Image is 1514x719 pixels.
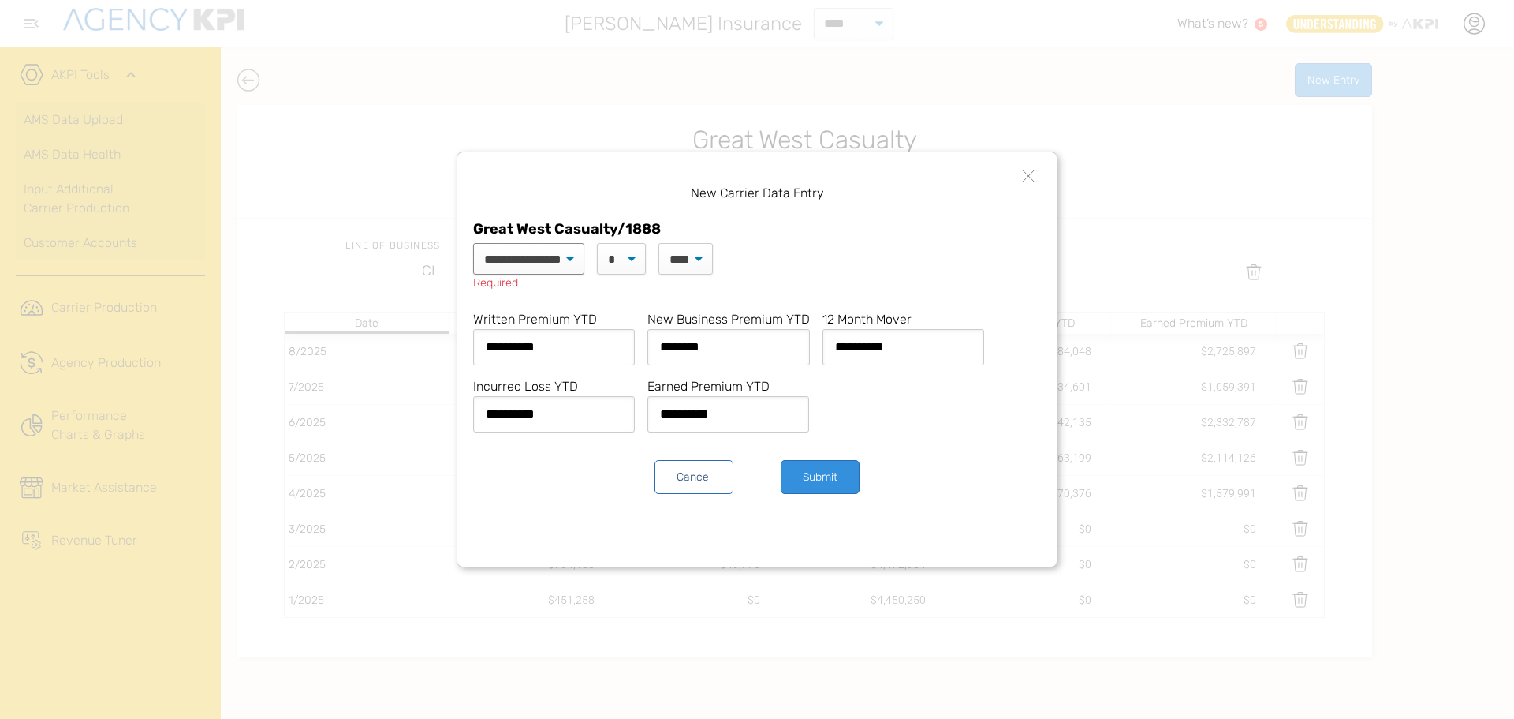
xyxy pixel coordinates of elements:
[473,275,584,292] div: Required
[473,220,617,238] span: Great West Casualty
[647,377,809,396] label: Earned Premium YTD
[822,310,984,329] label: 12 Month Mover
[781,460,860,494] button: Submit
[617,220,625,238] span: /
[647,310,810,329] label: New Business Premium YTD
[625,220,661,238] span: 1888
[654,460,733,494] button: Cancel
[473,310,635,329] label: Written Premium YTD
[691,184,824,203] h1: New Carrier Data Entry
[473,377,635,396] label: Incurred Loss YTD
